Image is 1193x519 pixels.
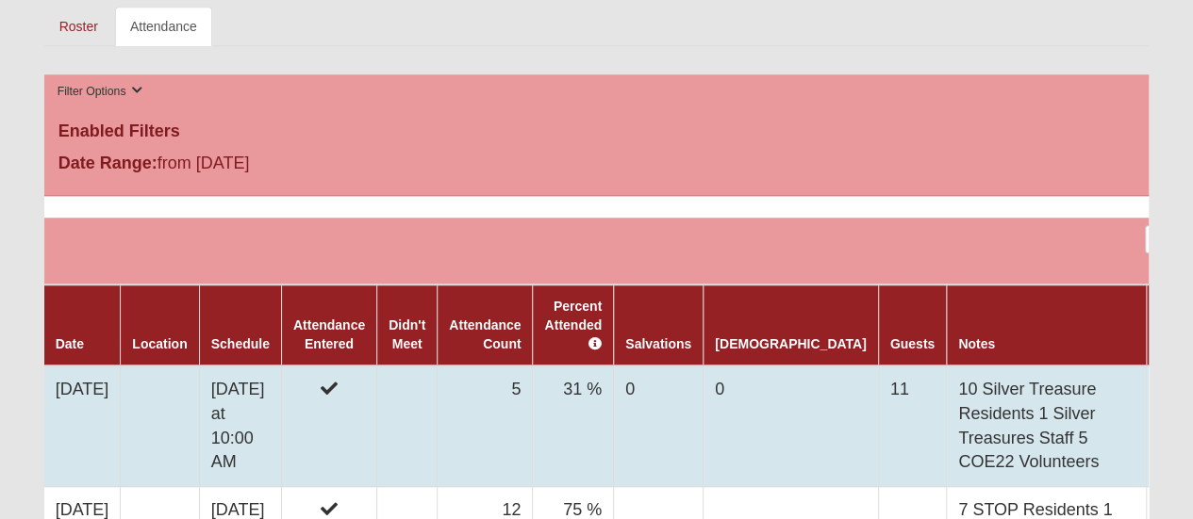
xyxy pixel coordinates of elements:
button: Filter Options [52,82,149,102]
td: 11 [878,365,946,486]
a: Attendance [115,7,212,46]
a: Roster [44,7,113,46]
th: Salvations [614,284,704,365]
a: Didn't Meet [389,317,425,351]
h4: Enabled Filters [58,122,1135,142]
a: Attendance Entered [293,317,365,351]
td: 31 % [533,365,614,486]
td: [DATE] at 10:00 AM [199,365,281,486]
th: Guests [878,284,946,365]
td: 10 Silver Treasure Residents 1 Silver Treasures Staff 5 COE22 Volunteers [947,365,1147,486]
a: Schedule [211,336,270,351]
a: Location [132,336,187,351]
td: 0 [704,365,878,486]
label: Date Range: [58,151,157,176]
a: Export to Excel [1145,225,1180,252]
td: 5 [438,365,533,486]
a: Notes [958,336,995,351]
td: [DATE] [44,365,121,486]
a: Date [56,336,84,351]
td: 0 [614,365,704,486]
div: from [DATE] [44,151,413,181]
a: Attendance Count [449,317,521,351]
a: Percent Attended [544,299,602,351]
th: [DEMOGRAPHIC_DATA] [704,284,878,365]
